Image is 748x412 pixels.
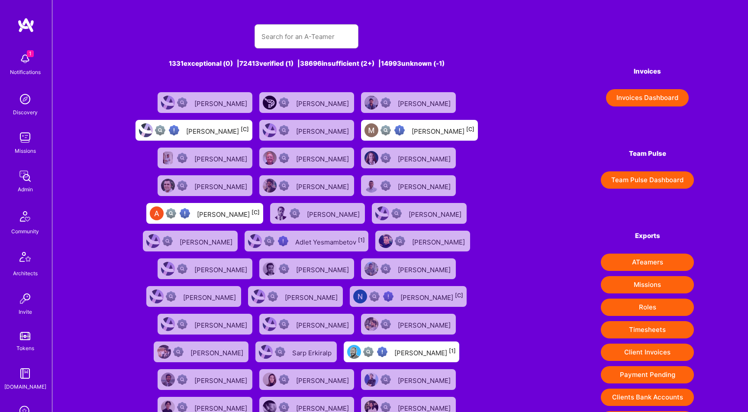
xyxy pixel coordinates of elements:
[395,236,405,246] img: Not Scrubbed
[295,235,365,247] div: Adlet Yesmambetov
[358,116,481,144] a: User AvatarNot fully vettedHigh Potential User[PERSON_NAME][C]
[383,291,393,302] img: High Potential User
[251,209,260,216] sup: [C]
[256,255,358,283] a: User AvatarNot Scrubbed[PERSON_NAME]
[364,151,378,165] img: User Avatar
[16,290,34,307] img: Invite
[4,382,46,391] div: [DOMAIN_NAME]
[358,144,459,172] a: User AvatarNot Scrubbed[PERSON_NAME]
[364,123,378,137] img: User Avatar
[162,236,173,246] img: Not Scrubbed
[13,269,38,278] div: Architects
[146,234,160,248] img: User Avatar
[139,227,241,255] a: User AvatarNot Scrubbed[PERSON_NAME]
[380,319,391,329] img: Not Scrubbed
[377,347,387,357] img: High Potential User
[194,319,249,330] div: [PERSON_NAME]
[16,50,34,68] img: bell
[155,125,165,135] img: Not fully vetted
[150,338,252,366] a: User AvatarNot Scrubbed[PERSON_NAME]
[190,346,245,357] div: [PERSON_NAME]
[380,374,391,385] img: Not Scrubbed
[263,373,277,386] img: User Avatar
[285,291,339,302] div: [PERSON_NAME]
[296,263,351,274] div: [PERSON_NAME]
[161,317,175,331] img: User Avatar
[177,319,187,329] img: Not Scrubbed
[263,262,277,276] img: User Avatar
[267,200,368,227] a: User AvatarNot Scrubbed[PERSON_NAME]
[161,373,175,386] img: User Avatar
[20,332,30,340] img: tokens
[364,262,378,276] img: User Avatar
[177,264,187,274] img: Not Scrubbed
[296,319,351,330] div: [PERSON_NAME]
[358,89,459,116] a: User AvatarNot Scrubbed[PERSON_NAME]
[380,125,391,135] img: Not fully vetted
[279,264,289,274] img: Not Scrubbed
[150,206,164,220] img: User Avatar
[17,17,35,33] img: logo
[177,374,187,385] img: Not Scrubbed
[157,345,171,359] img: User Avatar
[353,290,367,303] img: User Avatar
[358,366,459,393] a: User AvatarNot Scrubbed[PERSON_NAME]
[27,50,34,57] span: 1
[194,97,249,108] div: [PERSON_NAME]
[186,125,249,136] div: [PERSON_NAME]
[307,208,361,219] div: [PERSON_NAME]
[398,180,452,191] div: [PERSON_NAME]
[150,290,164,303] img: User Avatar
[296,180,351,191] div: [PERSON_NAME]
[154,172,256,200] a: User AvatarNot Scrubbed[PERSON_NAME]
[601,344,694,361] button: Client Invoices
[194,152,249,164] div: [PERSON_NAME]
[380,153,391,163] img: Not Scrubbed
[394,125,405,135] img: High Potential User
[369,291,380,302] img: Not fully vetted
[279,180,289,191] img: Not Scrubbed
[380,97,391,108] img: Not Scrubbed
[11,227,39,236] div: Community
[264,236,274,246] img: Not fully vetted
[166,291,176,302] img: Not Scrubbed
[279,125,289,135] img: Not Scrubbed
[16,344,34,353] div: Tokens
[166,208,176,219] img: Not fully vetted
[177,97,187,108] img: Not Scrubbed
[347,345,361,359] img: User Avatar
[194,263,249,274] div: [PERSON_NAME]
[606,89,689,106] button: Invoices Dashboard
[169,125,179,135] img: High Potential User
[177,180,187,191] img: Not Scrubbed
[16,167,34,185] img: admin teamwork
[197,208,260,219] div: [PERSON_NAME]
[296,125,351,136] div: [PERSON_NAME]
[161,262,175,276] img: User Avatar
[154,144,256,172] a: User AvatarNot Scrubbed[PERSON_NAME]
[398,319,452,330] div: [PERSON_NAME]
[15,248,35,269] img: Architects
[161,151,175,165] img: User Avatar
[106,59,507,68] div: 1331 exceptional (0) | 72413 verified (1) | 38696 insufficient (2+) | 14993 unknown (-1)
[412,235,467,247] div: [PERSON_NAME]
[292,346,333,357] div: Sarp Erkiralp
[398,374,452,385] div: [PERSON_NAME]
[161,96,175,109] img: User Avatar
[263,123,277,137] img: User Avatar
[380,180,391,191] img: Not Scrubbed
[290,208,300,219] img: Not Scrubbed
[183,291,238,302] div: [PERSON_NAME]
[143,200,267,227] a: User AvatarNot fully vettedHigh Potential User[PERSON_NAME][C]
[379,234,393,248] img: User Avatar
[180,235,234,247] div: [PERSON_NAME]
[154,366,256,393] a: User AvatarNot Scrubbed[PERSON_NAME]
[132,116,256,144] a: User AvatarNot fully vettedHigh Potential User[PERSON_NAME][C]
[161,179,175,193] img: User Avatar
[263,151,277,165] img: User Avatar
[372,227,474,255] a: User AvatarNot Scrubbed[PERSON_NAME]
[256,366,358,393] a: User AvatarNot Scrubbed[PERSON_NAME]
[296,97,351,108] div: [PERSON_NAME]
[601,254,694,271] button: ATeamers
[279,319,289,329] img: Not Scrubbed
